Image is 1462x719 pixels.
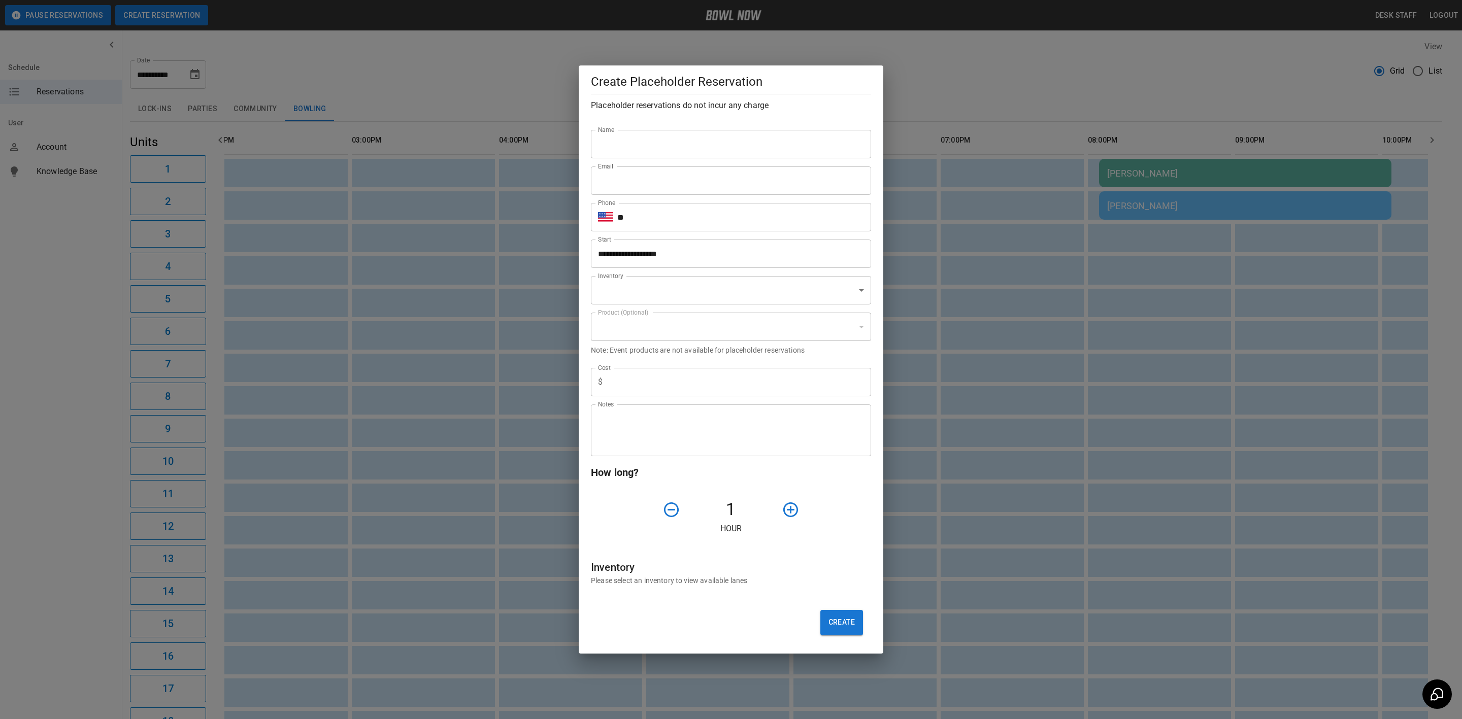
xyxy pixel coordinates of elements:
[591,523,871,535] p: Hour
[591,345,871,355] p: Note: Event products are not available for placeholder reservations
[598,198,615,207] label: Phone
[591,74,871,90] h5: Create Placeholder Reservation
[591,575,871,586] p: Please select an inventory to view available lanes
[684,499,778,520] h4: 1
[591,464,871,481] h6: How long?
[591,98,871,113] h6: Placeholder reservations do not incur any charge
[591,239,864,268] input: Choose date, selected date is Oct 11, 2025
[598,376,603,388] p: $
[820,610,863,635] button: Create
[598,210,613,225] button: Select country
[591,276,871,304] div: ​
[598,235,611,244] label: Start
[591,559,871,575] h6: Inventory
[591,313,871,341] div: ​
